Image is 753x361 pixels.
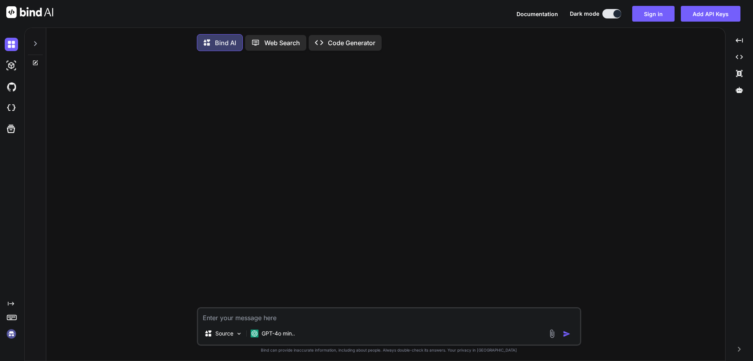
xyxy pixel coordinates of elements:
[215,38,236,48] p: Bind AI
[5,59,18,72] img: darkAi-studio
[632,6,675,22] button: Sign in
[570,10,599,18] span: Dark mode
[5,327,18,341] img: signin
[5,101,18,115] img: cloudideIcon
[6,6,53,18] img: Bind AI
[563,330,571,338] img: icon
[547,329,557,338] img: attachment
[236,330,242,337] img: Pick Models
[328,38,375,48] p: Code Generator
[197,347,581,353] p: Bind can provide inaccurate information, including about people. Always double-check its answers....
[251,330,258,337] img: GPT-4o mini
[517,11,558,17] span: Documentation
[262,330,295,337] p: GPT-4o min..
[517,10,558,18] button: Documentation
[5,38,18,51] img: darkChat
[681,6,740,22] button: Add API Keys
[264,38,300,48] p: Web Search
[215,330,233,337] p: Source
[5,80,18,93] img: githubDark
